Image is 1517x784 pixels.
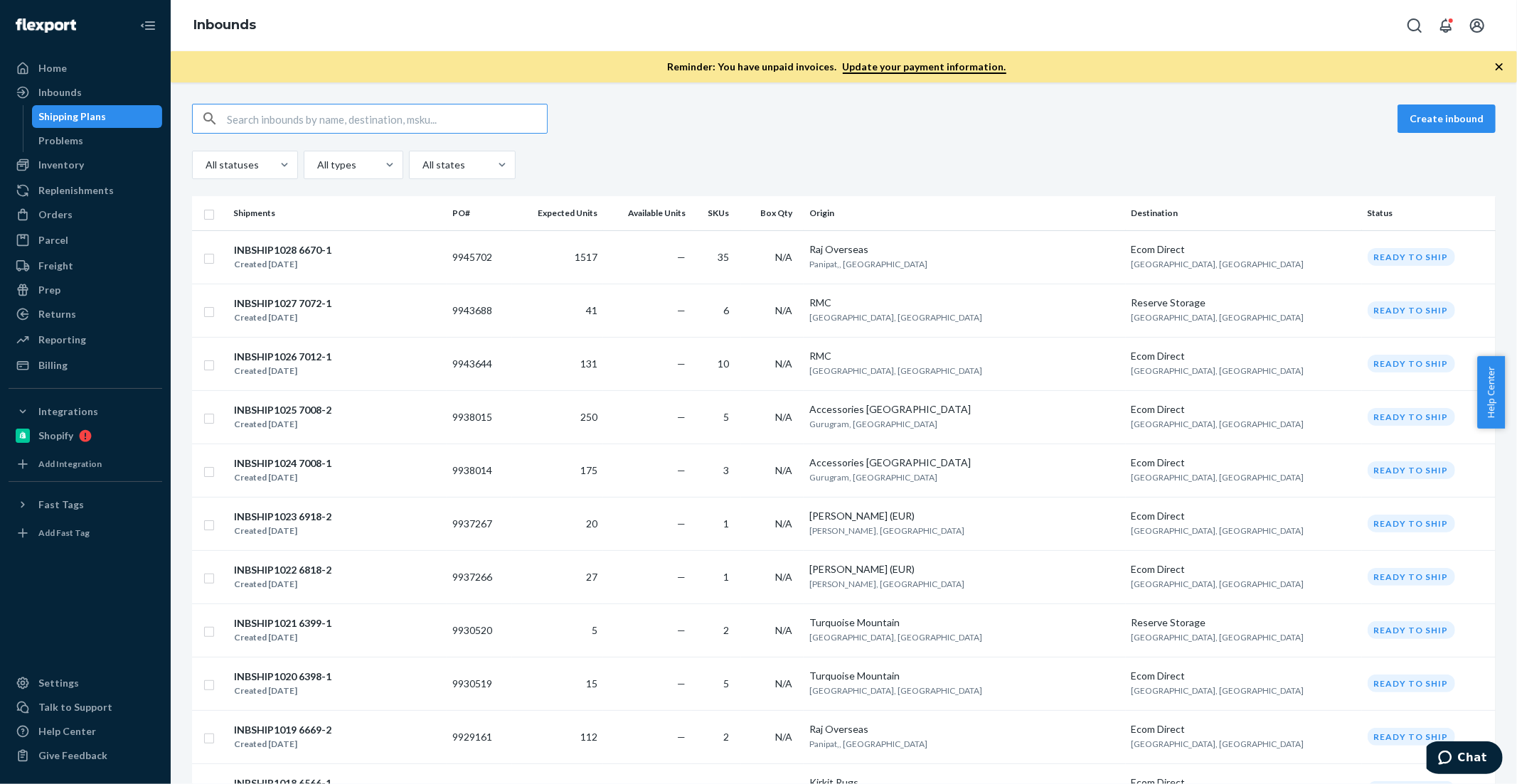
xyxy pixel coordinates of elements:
[809,402,1119,417] div: Accessories [GEOGRAPHIC_DATA]
[234,563,331,577] div: INBSHIP1022 6818-2
[447,550,512,603] td: 9937266
[724,677,730,689] span: 5
[134,11,162,40] button: Close Navigation
[1132,685,1304,696] span: [GEOGRAPHIC_DATA], [GEOGRAPHIC_DATA]
[809,349,1119,363] div: RMC
[234,630,331,645] div: Created [DATE]
[809,525,964,536] span: [PERSON_NAME], [GEOGRAPHIC_DATA]
[1132,312,1304,323] span: [GEOGRAPHIC_DATA], [GEOGRAPHIC_DATA]
[809,472,937,483] span: Gurugram, [GEOGRAPHIC_DATA]
[1132,562,1356,576] div: Ecom Direct
[38,283,60,297] div: Prep
[9,696,162,719] button: Talk to Support
[1132,509,1356,523] div: Ecom Direct
[1368,621,1455,639] div: Ready to ship
[38,676,79,690] div: Settings
[809,419,937,429] span: Gurugram, [GEOGRAPHIC_DATA]
[724,517,730,530] span: 1
[9,57,162,80] a: Home
[38,404,98,419] div: Integrations
[9,279,162,301] a: Prep
[39,134,84,148] div: Problems
[1126,196,1362,230] th: Destination
[1368,568,1455,586] div: Ready to ship
[775,624,792,636] span: N/A
[9,229,162,252] a: Parcel
[234,456,331,471] div: INBSHIP1024 7008-1
[775,464,792,476] span: N/A
[809,312,982,323] span: [GEOGRAPHIC_DATA], [GEOGRAPHIC_DATA]
[775,677,792,689] span: N/A
[9,81,162,104] a: Inbounds
[718,358,730,370] span: 10
[447,603,512,657] td: 9930520
[447,337,512,390] td: 9943644
[9,154,162,176] a: Inventory
[38,498,84,512] div: Fast Tags
[668,60,1006,74] p: Reminder: You have unpaid invoices.
[16,18,76,33] img: Flexport logo
[809,579,964,589] span: [PERSON_NAME], [GEOGRAPHIC_DATA]
[9,424,162,447] a: Shopify
[809,616,1119,630] div: Turquoise Mountain
[9,203,162,226] a: Orders
[38,333,86,347] div: Reporting
[775,251,792,263] span: N/A
[677,624,686,636] span: —
[586,677,597,689] span: 15
[809,739,927,749] span: Panipat,, [GEOGRAPHIC_DATA]
[234,471,331,485] div: Created [DATE]
[843,60,1006,74] a: Update your payment information.
[38,358,68,372] div: Billing
[234,577,331,591] div: Created [DATE]
[1132,579,1304,589] span: [GEOGRAPHIC_DATA], [GEOGRAPHIC_DATA]
[1132,472,1304,483] span: [GEOGRAPHIC_DATA], [GEOGRAPHIC_DATA]
[1400,11,1429,40] button: Open Search Box
[1362,196,1496,230] th: Status
[724,731,730,743] span: 2
[32,129,163,152] a: Problems
[603,196,691,230] th: Available Units
[1368,301,1455,319] div: Ready to ship
[809,722,1119,736] div: Raj Overseas
[592,624,597,636] span: 5
[1368,408,1455,426] div: Ready to ship
[809,562,1119,576] div: [PERSON_NAME] (EUR)
[38,183,114,198] div: Replenishments
[39,109,107,124] div: Shipping Plans
[1132,419,1304,429] span: [GEOGRAPHIC_DATA], [GEOGRAPHIC_DATA]
[234,510,331,524] div: INBSHIP1023 6918-2
[1368,515,1455,532] div: Ready to ship
[447,196,512,230] th: PO#
[38,527,90,539] div: Add Fast Tag
[9,354,162,377] a: Billing
[38,458,102,470] div: Add Integration
[1427,741,1503,777] iframe: Opens a widget where you can chat to one of our agents
[1132,402,1356,417] div: Ecom Direct
[1132,616,1356,630] div: Reserve Storage
[1132,365,1304,376] span: [GEOGRAPHIC_DATA], [GEOGRAPHIC_DATA]
[1132,259,1304,269] span: [GEOGRAPHIC_DATA], [GEOGRAPHIC_DATA]
[809,242,1119,257] div: Raj Overseas
[1432,11,1460,40] button: Open notifications
[677,411,686,423] span: —
[234,684,331,698] div: Created [DATE]
[724,411,730,423] span: 5
[421,158,422,172] input: All states
[1368,728,1455,746] div: Ready to ship
[9,453,162,476] a: Add Integration
[1132,349,1356,363] div: Ecom Direct
[580,358,597,370] span: 131
[677,464,686,476] span: —
[809,669,1119,683] div: Turquoise Mountain
[38,724,96,739] div: Help Center
[1132,739,1304,749] span: [GEOGRAPHIC_DATA], [GEOGRAPHIC_DATA]
[234,350,331,364] div: INBSHIP1026 7012-1
[677,358,686,370] span: —
[809,685,982,696] span: [GEOGRAPHIC_DATA], [GEOGRAPHIC_DATA]
[775,411,792,423] span: N/A
[234,311,331,325] div: Created [DATE]
[193,17,256,33] a: Inbounds
[575,251,597,263] span: 1517
[1132,296,1356,310] div: Reserve Storage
